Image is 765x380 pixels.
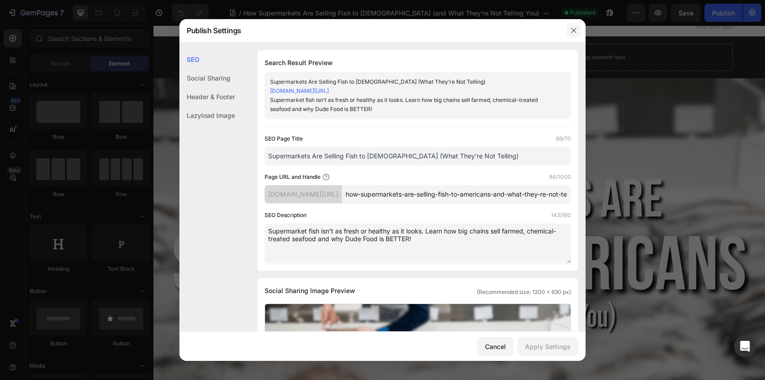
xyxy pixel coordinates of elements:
[179,50,235,69] div: SEO
[270,87,329,94] a: [DOMAIN_NAME][URL]
[424,28,472,35] div: Drop element here
[33,24,306,40] h2: [DOMAIN_NAME]
[265,147,571,165] input: Title
[477,288,571,296] span: (Recommended size: 1200 x 630 px)
[270,96,551,114] div: Supermarket fish isn’t as fresh or healthy as it looks. Learn how big chains sell farmed, chemica...
[734,335,756,357] div: Open Intercom Messenger
[477,337,514,355] button: Cancel
[265,185,342,203] div: [DOMAIN_NAME][URL]
[179,69,235,87] div: Social Sharing
[270,77,551,86] div: Supermarkets Are Selling Fish to [DEMOGRAPHIC_DATA] (What They’re Not Telling)
[485,342,506,351] div: Cancel
[287,88,336,96] div: Drop element here
[179,19,562,42] div: Publish Settings
[265,172,321,182] label: Page URL and Handle
[265,285,355,296] span: Social Sharing Image Preview
[551,211,571,220] label: 143/160
[265,57,571,68] h1: Search Result Preview
[517,337,578,355] button: Apply Settings
[342,185,571,203] input: Handle
[179,87,235,106] div: Header & Footer
[265,211,306,220] label: SEO Description
[265,134,303,143] label: SEO Page Title
[179,106,235,125] div: Lazyload Image
[556,134,571,143] label: 69/70
[525,342,571,351] div: Apply Settings
[549,172,571,182] label: 84/1000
